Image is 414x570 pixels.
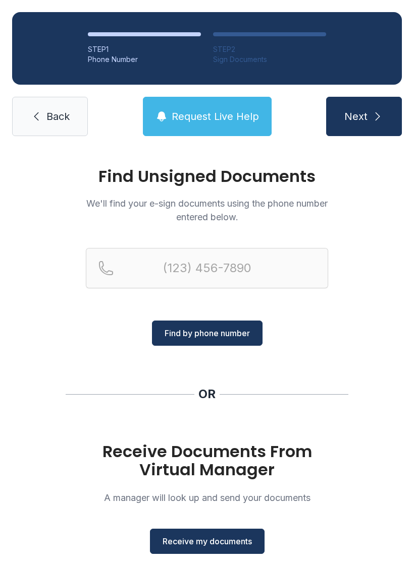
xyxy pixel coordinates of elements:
[198,386,216,402] div: OR
[172,109,259,123] span: Request Live Help
[86,168,328,184] h1: Find Unsigned Documents
[86,248,328,288] input: Reservation phone number
[344,109,368,123] span: Next
[165,327,250,339] span: Find by phone number
[88,54,201,65] div: Phone Number
[88,44,201,54] div: STEP 1
[213,44,326,54] div: STEP 2
[86,491,328,504] p: A manager will look up and send your documents
[163,535,252,547] span: Receive my documents
[86,197,328,224] p: We'll find your e-sign documents using the phone number entered below.
[213,54,326,65] div: Sign Documents
[86,442,328,479] h1: Receive Documents From Virtual Manager
[46,109,70,123] span: Back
